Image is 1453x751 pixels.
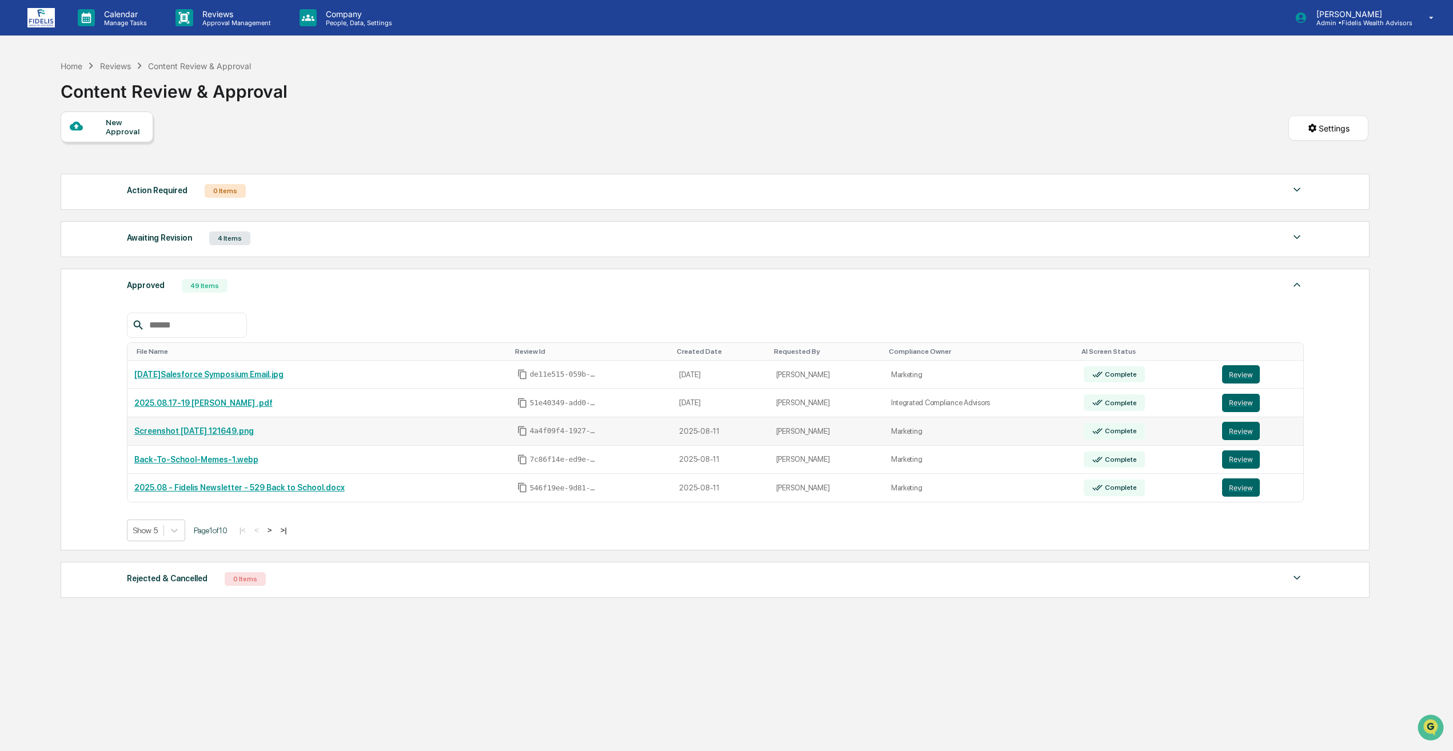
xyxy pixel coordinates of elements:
a: Review [1222,365,1296,384]
div: 0 Items [225,572,266,586]
td: Marketing [884,361,1077,389]
div: Reviews [100,61,131,71]
div: Complete [1103,427,1136,435]
td: [PERSON_NAME] [769,389,884,417]
a: 2025.08 - Fidelis Newsletter - 529 Back to School.docx [134,483,345,492]
button: Review [1222,478,1260,497]
div: Content Review & Approval [148,61,251,71]
div: Home [61,61,82,71]
p: Company [317,9,398,19]
a: Screenshot [DATE] 121649.png [134,426,254,436]
p: Admin • Fidelis Wealth Advisors [1307,19,1412,27]
span: Preclearance [23,144,74,155]
span: 7c86f14e-ed9e-4703-b0fd-c4c5d4ad66c4 [530,455,598,464]
div: New Approval [106,118,144,136]
p: People, Data, Settings [317,19,398,27]
div: Action Required [127,183,187,198]
p: Reviews [193,9,277,19]
span: 51e40349-add0-4592-a34c-cade0b3c1fad [530,398,598,408]
div: Complete [1103,399,1136,407]
button: < [251,525,262,535]
img: caret [1290,230,1304,244]
td: 2025-08-11 [672,446,769,474]
button: Start new chat [194,91,208,105]
p: Calendar [95,9,153,19]
p: [PERSON_NAME] [1307,9,1412,19]
div: Start new chat [39,87,187,99]
a: Review [1222,394,1296,412]
span: Copy Id [517,426,528,436]
a: 🗄️Attestations [78,139,146,160]
div: Approved [127,278,165,293]
a: Review [1222,422,1296,440]
div: 4 Items [209,231,250,245]
div: 🔎 [11,167,21,176]
a: Review [1222,478,1296,497]
a: Powered byPylon [81,193,138,202]
a: [DATE]Salesforce Symposium Email.jpg [134,370,284,379]
button: >| [277,525,290,535]
a: Review [1222,450,1296,469]
span: Copy Id [517,369,528,380]
td: [DATE] [672,361,769,389]
button: Review [1222,422,1260,440]
div: Complete [1103,456,1136,464]
p: Approval Management [193,19,277,27]
div: 🖐️ [11,145,21,154]
span: Copy Id [517,398,528,408]
span: Copy Id [517,454,528,465]
span: de11e515-059b-42d1-b7c8-fb6de73d2488 [530,370,598,379]
img: caret [1290,571,1304,585]
div: We're available if you need us! [39,99,145,108]
button: |< [236,525,249,535]
button: > [264,525,276,535]
img: 1746055101610-c473b297-6a78-478c-a979-82029cc54cd1 [11,87,32,108]
input: Clear [30,52,189,64]
iframe: Open customer support [1416,713,1447,744]
td: [DATE] [672,389,769,417]
div: Toggle SortBy [137,347,506,355]
td: [PERSON_NAME] [769,446,884,474]
div: 49 Items [182,279,227,293]
td: Marketing [884,417,1077,446]
td: [PERSON_NAME] [769,417,884,446]
button: Settings [1288,115,1368,141]
span: Data Lookup [23,166,72,177]
div: Rejected & Cancelled [127,571,207,586]
div: Awaiting Revision [127,230,192,245]
a: 🖐️Preclearance [7,139,78,160]
td: Marketing [884,474,1077,502]
p: How can we help? [11,24,208,42]
div: Toggle SortBy [889,347,1072,355]
td: Marketing [884,446,1077,474]
div: Complete [1103,370,1136,378]
div: Complete [1103,484,1136,492]
td: 2025-08-11 [672,474,769,502]
div: Toggle SortBy [515,347,668,355]
div: Content Review & Approval [61,72,288,102]
p: Manage Tasks [95,19,153,27]
img: logo [27,8,55,27]
div: 0 Items [205,184,246,198]
td: Integrated Compliance Advisors [884,389,1077,417]
a: 🔎Data Lookup [7,161,77,182]
div: Toggle SortBy [1081,347,1211,355]
button: Review [1222,394,1260,412]
img: caret [1290,278,1304,291]
button: Review [1222,365,1260,384]
td: [PERSON_NAME] [769,474,884,502]
div: Toggle SortBy [1224,347,1299,355]
div: 🗄️ [83,145,92,154]
td: 2025-08-11 [672,417,769,446]
button: Review [1222,450,1260,469]
a: Back-To-School-Memes-1.webp [134,455,258,464]
span: Page 1 of 10 [194,526,227,535]
div: Toggle SortBy [774,347,880,355]
td: [PERSON_NAME] [769,361,884,389]
span: 546f19ee-9d81-4ba1-8d4d-a95c67f2e3ab [530,484,598,493]
img: caret [1290,183,1304,197]
span: Copy Id [517,482,528,493]
span: Attestations [94,144,142,155]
